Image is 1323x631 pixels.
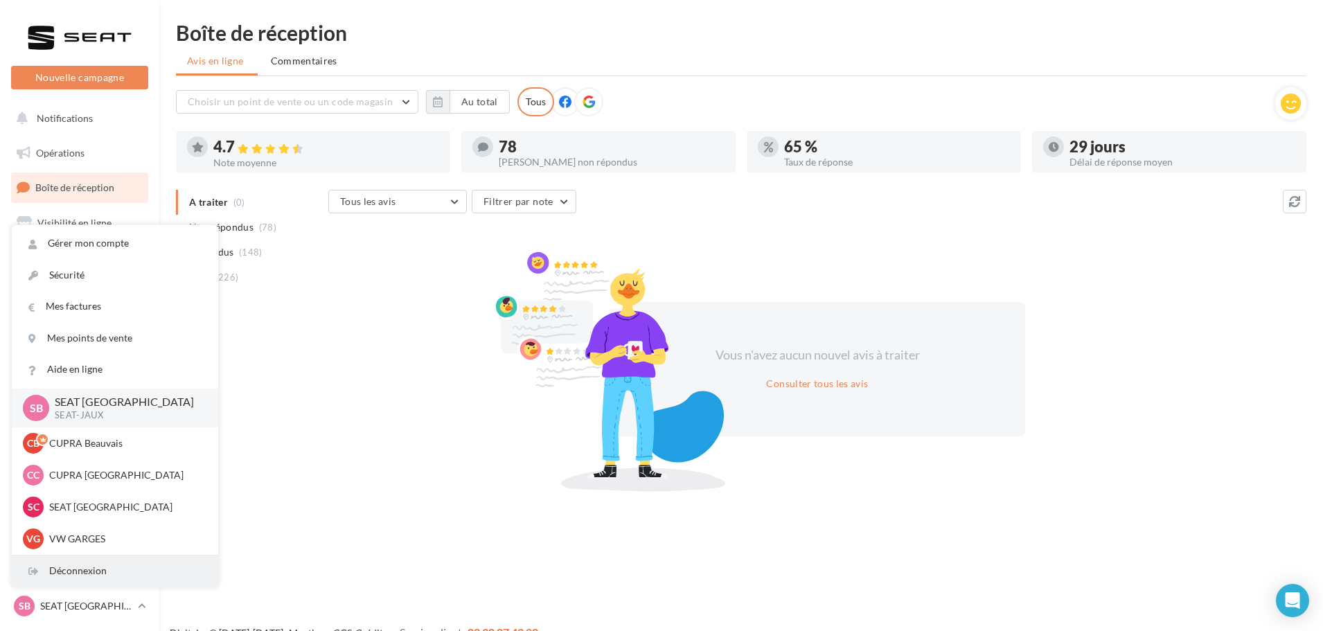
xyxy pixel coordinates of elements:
div: Vous n'avez aucun nouvel avis à traiter [698,346,936,364]
a: Contacts [8,277,151,306]
span: Boîte de réception [35,181,114,193]
div: 4.7 [213,139,439,155]
span: (78) [259,222,276,233]
div: Déconnexion [12,556,218,587]
a: Visibilité en ligne [8,208,151,238]
p: SEAT-JAUX [55,409,196,422]
a: Campagnes [8,243,151,272]
a: Aide en ligne [12,354,218,385]
span: Tous les avis [340,195,396,207]
a: Boîte de réception [8,172,151,202]
span: Notifications [37,112,93,124]
span: (226) [215,272,239,283]
a: Calendrier [8,346,151,375]
a: Mes factures [12,291,218,322]
div: [PERSON_NAME] non répondus [499,157,725,167]
div: Délai de réponse moyen [1069,157,1295,167]
div: 65 % [784,139,1010,154]
button: Choisir un point de vente ou un code magasin [176,90,418,114]
span: SB [30,400,43,416]
span: Commentaires [271,54,337,68]
a: PLV et print personnalisable [8,380,151,421]
p: SEAT [GEOGRAPHIC_DATA] [40,599,132,613]
div: Open Intercom Messenger [1276,584,1309,617]
button: Tous les avis [328,190,467,213]
div: Taux de réponse [784,157,1010,167]
a: Mes points de vente [12,323,218,354]
a: Sécurité [12,260,218,291]
div: 78 [499,139,725,154]
p: CUPRA [GEOGRAPHIC_DATA] [49,468,202,482]
p: CUPRA Beauvais [49,436,202,450]
button: Nouvelle campagne [11,66,148,89]
a: Opérations [8,139,151,168]
a: Gérer mon compte [12,228,218,259]
span: Opérations [36,147,85,159]
span: SB [19,599,30,613]
p: SEAT [GEOGRAPHIC_DATA] [55,394,196,410]
div: Note moyenne [213,158,439,168]
a: Campagnes DataOnDemand [8,427,151,468]
span: CB [27,436,39,450]
div: Boîte de réception [176,22,1306,43]
span: SC [28,500,39,514]
span: (148) [239,247,263,258]
button: Au total [450,90,510,114]
a: SB SEAT [GEOGRAPHIC_DATA] [11,593,148,619]
button: Au total [426,90,510,114]
span: Choisir un point de vente ou un code magasin [188,96,393,107]
button: Filtrer par note [472,190,576,213]
div: 29 jours [1069,139,1295,154]
span: VG [26,532,40,546]
div: Tous [517,87,554,116]
span: Visibilité en ligne [37,217,112,229]
p: SEAT [GEOGRAPHIC_DATA] [49,500,202,514]
p: VW GARGES [49,532,202,546]
button: Consulter tous les avis [761,375,873,392]
span: Non répondus [189,220,254,234]
span: CC [27,468,39,482]
a: Médiathèque [8,312,151,341]
button: Notifications [8,104,145,133]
